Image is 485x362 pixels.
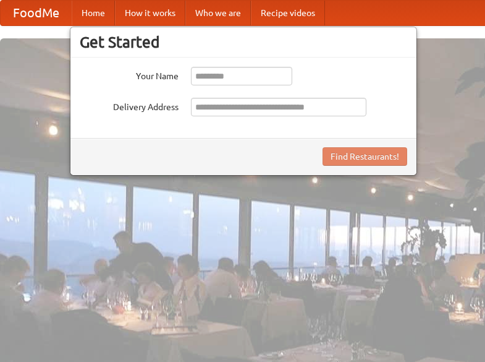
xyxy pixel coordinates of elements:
[115,1,185,25] a: How it works
[185,1,251,25] a: Who we are
[80,98,179,113] label: Delivery Address
[323,147,407,166] button: Find Restaurants!
[80,33,407,51] h3: Get Started
[72,1,115,25] a: Home
[251,1,325,25] a: Recipe videos
[80,67,179,82] label: Your Name
[1,1,72,25] a: FoodMe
